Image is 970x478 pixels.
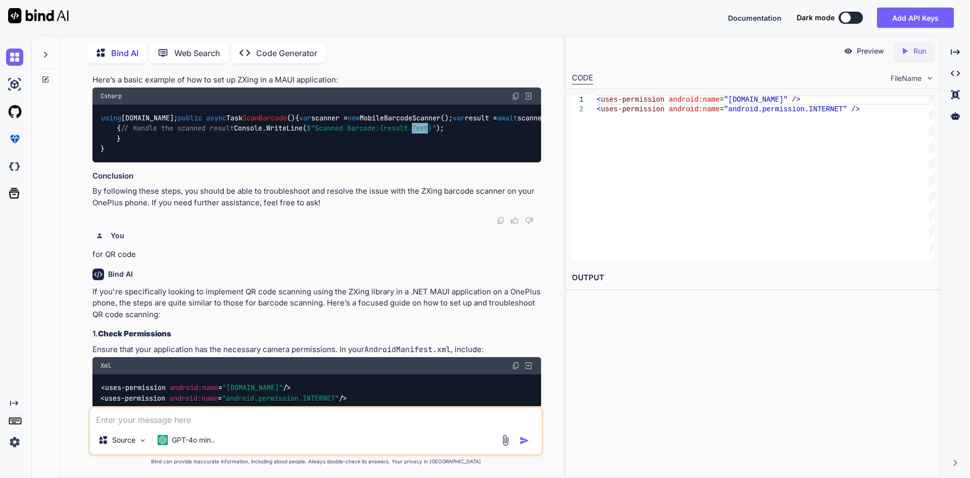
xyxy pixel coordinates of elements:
img: premium [6,131,23,148]
span: / [851,105,855,113]
img: like [511,216,519,225]
h3: Conclusion [92,170,541,182]
img: ai-studio [6,76,23,93]
span: var [453,113,465,122]
span: uses-permission [601,96,664,104]
img: darkCloudIdeIcon [6,158,23,175]
span: / [792,96,796,104]
p: GPT-4o min.. [172,435,215,445]
span: < [597,105,601,113]
div: 1 [572,95,584,105]
img: copy [512,362,520,370]
img: icon [519,436,529,446]
p: Bind can provide inaccurate information, including about people. Always double-check its answers.... [88,458,543,465]
span: uses-permission [105,383,166,392]
span: = [719,105,723,113]
span: FileName [891,73,922,83]
img: chevron down [926,74,934,82]
span: > [855,105,859,113]
img: GPT-4o mini [158,435,168,445]
span: Documentation [728,14,782,22]
span: "android.permission.INTERNET" [724,105,847,113]
p: By following these steps, you should be able to troubleshoot and resolve the issue with the ZXing... [92,186,541,208]
span: using [101,113,121,122]
img: githubLight [6,103,23,120]
strong: Check Permissions [98,329,171,338]
p: for QR code [92,249,541,260]
img: Pick Models [138,436,147,445]
span: android:name [668,96,719,104]
span: ScanBarcode [243,113,287,122]
button: Add API Keys [877,8,954,28]
p: Run [913,46,926,56]
p: If you're specifically looking to implement QR code scanning using the ZXing library in a .NET MA... [92,286,541,321]
p: Code Generator [256,47,317,59]
span: "[DOMAIN_NAME]" [222,383,283,392]
img: Bind AI [8,8,69,23]
span: < = /> [101,383,291,392]
span: Csharp [101,92,122,100]
span: android:name [668,105,719,113]
div: 2 [572,105,584,114]
img: Open in Browser [524,92,533,101]
span: uses-permission [601,105,664,113]
span: // Handle the scanned result [121,124,234,133]
img: dislike [525,216,533,225]
p: Ensure that your application has the necessary camera permissions. In your , include: [92,344,541,356]
span: > [796,96,800,104]
h3: 1. [92,328,541,340]
div: CODE [572,72,593,84]
p: Preview [857,46,884,56]
span: uses-permission [105,394,165,403]
code: AndroidManifest.xml [364,344,451,355]
p: Here’s a basic example of how to set up ZXing in a MAUI application: [92,74,541,86]
span: {result.Text} [379,124,432,133]
img: copy [512,92,520,100]
span: await [497,113,517,122]
span: android:name [169,394,218,403]
span: android:name [170,383,218,392]
span: Task () [178,113,295,122]
span: Dark mode [797,13,835,23]
span: = [719,96,723,104]
span: var [299,113,311,122]
span: < = /> [101,394,347,403]
h6: You [111,231,124,241]
p: Bind AI [111,47,138,59]
img: copy [497,216,505,225]
span: public [178,113,202,122]
img: Open in Browser [524,361,533,370]
span: Xml [101,362,111,370]
h6: Bind AI [108,269,133,279]
span: "android.permission.INTERNET" [222,394,339,403]
button: Documentation [728,13,782,23]
code: [DOMAIN_NAME]; { scanner = MobileBarcodeScanner(); result = scanner.Scan(); (result != ) { Consol... [101,113,647,154]
span: < [597,96,601,104]
p: Web Search [174,47,220,59]
img: chat [6,49,23,66]
span: $"Scanned Barcode: " [307,124,436,133]
img: settings [6,433,23,451]
span: "[DOMAIN_NAME]" [724,96,788,104]
span: async [206,113,226,122]
span: new [348,113,360,122]
h2: OUTPUT [566,266,940,290]
img: preview [844,47,853,56]
p: Source [112,435,135,445]
img: attachment [500,434,511,446]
